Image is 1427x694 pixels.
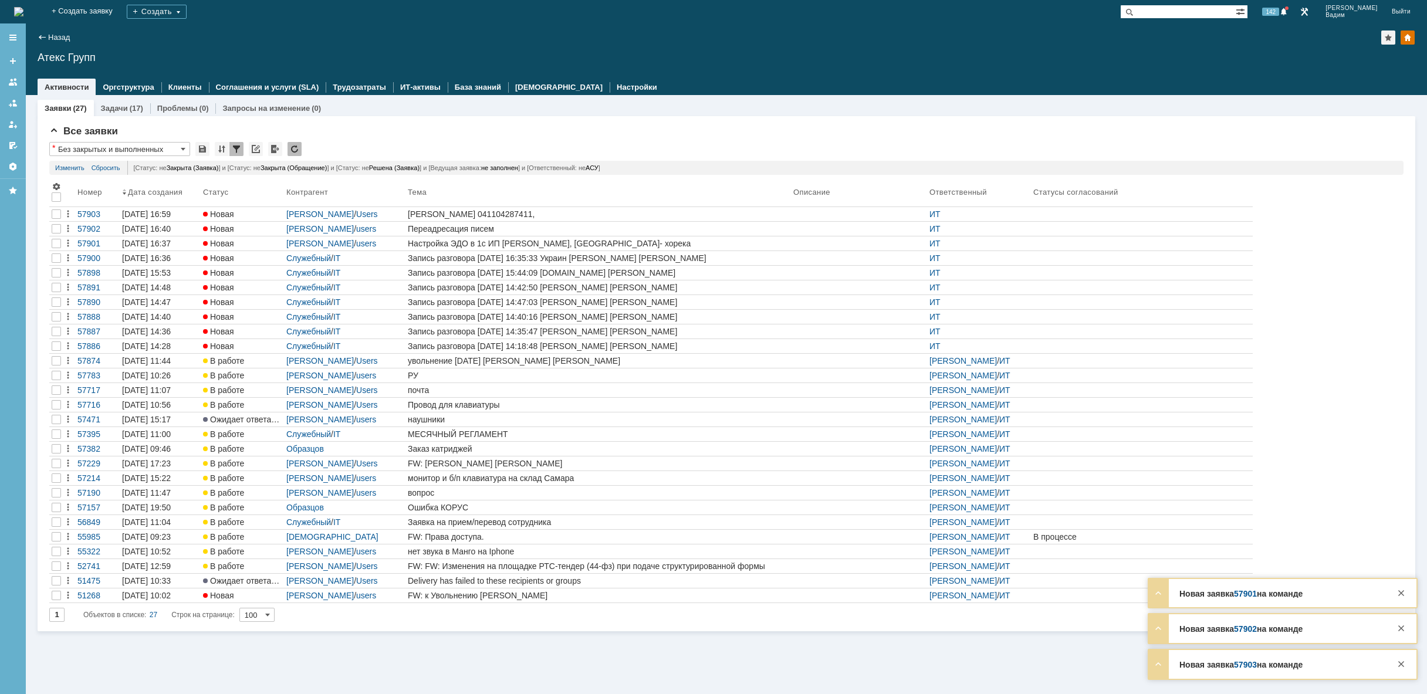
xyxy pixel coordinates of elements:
[286,400,354,409] a: [PERSON_NAME]
[405,383,791,397] a: почта
[929,415,997,424] a: [PERSON_NAME]
[1297,5,1311,19] a: Перейти в интерфейс администратора
[203,503,244,512] span: В работе
[201,427,284,441] a: В работе
[77,283,117,292] div: 57891
[101,104,128,113] a: Задачи
[286,459,354,468] a: [PERSON_NAME]
[333,83,386,92] a: Трудозатраты
[122,371,171,380] div: [DATE] 10:26
[929,341,941,351] a: ИТ
[77,473,117,483] div: 57214
[929,209,941,219] a: ИТ
[999,444,1010,453] a: ИТ
[77,209,117,219] div: 57903
[405,339,791,353] a: Запись разговора [DATE] 14:18:48 [PERSON_NAME] [PERSON_NAME]
[157,104,198,113] a: Проблемы
[408,188,427,197] div: Тема
[929,503,997,512] a: [PERSON_NAME]
[128,188,185,197] div: Дата создания
[515,83,603,92] a: [DEMOGRAPHIC_DATA]
[999,503,1010,512] a: ИТ
[356,459,378,468] a: Users
[168,83,202,92] a: Клиенты
[929,327,941,336] a: ИТ
[405,368,791,382] a: РУ
[333,268,340,277] a: IT
[75,515,120,529] a: 56849
[286,253,331,263] a: Служебный
[77,312,117,321] div: 57888
[408,371,789,380] div: РУ
[929,385,997,395] a: [PERSON_NAME]
[333,517,340,527] a: IT
[408,444,789,453] div: Заказ катриджей
[4,136,22,155] a: Мои согласования
[999,473,1010,483] a: ИТ
[203,356,244,365] span: В работе
[75,251,120,265] a: 57900
[999,488,1010,497] a: ИТ
[286,429,331,439] a: Служебный
[4,73,22,92] a: Заявки на командах
[408,253,789,263] div: Запись разговора [DATE] 16:35:33 Украин [PERSON_NAME] [PERSON_NAME]
[120,427,201,441] a: [DATE] 11:00
[203,473,244,483] span: В работе
[201,222,284,236] a: Новая
[405,412,791,426] a: наушники
[77,239,117,248] div: 57901
[929,517,997,527] a: [PERSON_NAME]
[77,224,117,233] div: 57902
[405,354,791,368] a: увольнение [DATE] [PERSON_NAME] [PERSON_NAME]
[77,517,117,527] div: 56849
[405,207,791,221] a: [PERSON_NAME] 041104287411,
[77,327,117,336] div: 57887
[999,429,1010,439] a: ИТ
[120,222,201,236] a: [DATE] 16:40
[75,368,120,382] a: 57783
[77,415,117,424] div: 57471
[122,341,171,351] div: [DATE] 14:28
[122,312,171,321] div: [DATE] 14:40
[14,7,23,16] img: logo
[249,142,263,156] div: Скопировать ссылку на список
[201,412,284,426] a: Ожидает ответа контрагента
[77,488,117,497] div: 57190
[75,486,120,500] a: 57190
[929,188,989,197] div: Ответственный
[405,266,791,280] a: Запись разговора [DATE] 15:44:09 [DOMAIN_NAME] [PERSON_NAME]
[222,104,310,113] a: Запросы на изменение
[201,251,284,265] a: Новая
[203,327,234,336] span: Новая
[201,354,284,368] a: В работе
[120,412,201,426] a: [DATE] 15:17
[405,471,791,485] a: монитор и б/п клавиатура на склад Самара
[999,415,1010,424] a: ИТ
[203,224,234,233] span: Новая
[77,371,117,380] div: 57783
[405,486,791,500] a: вопрос
[120,310,201,324] a: [DATE] 14:40
[286,444,354,463] a: Образцов [PERSON_NAME]
[333,312,340,321] a: IT
[77,188,102,197] div: Номер
[405,442,791,456] a: Заказ катриджей
[929,268,941,277] a: ИТ
[203,385,244,395] span: В работе
[75,471,120,485] a: 57214
[408,239,789,248] div: Настройка ЭДО в 1с ИП [PERSON_NAME], [GEOGRAPHIC_DATA]- хорека
[929,239,941,248] a: ИТ
[203,283,234,292] span: Новая
[455,83,501,92] a: База знаний
[408,224,789,233] div: Переадресация писем
[999,459,1010,468] a: ИТ
[120,515,201,529] a: [DATE] 11:04
[75,442,120,456] a: 57382
[201,207,284,221] a: Новая
[333,283,340,292] a: IT
[77,429,117,439] div: 57395
[75,266,120,280] a: 57898
[77,356,117,365] div: 57874
[77,268,117,277] div: 57898
[203,444,244,453] span: В работе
